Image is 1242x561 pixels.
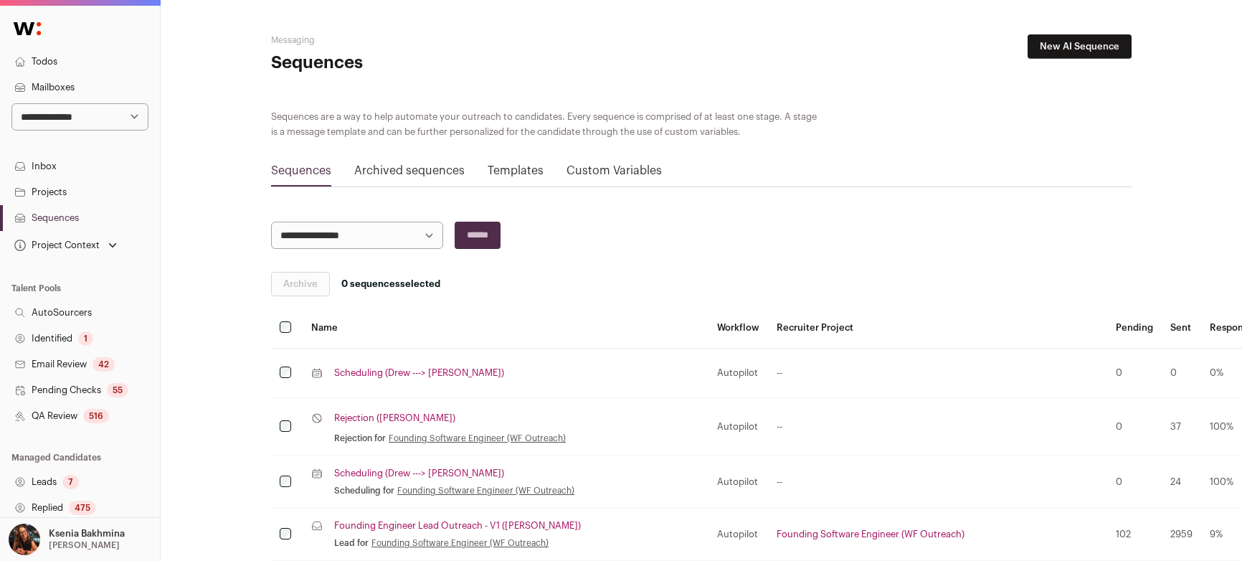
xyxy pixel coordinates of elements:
[334,367,504,379] a: Scheduling (Drew ---> [PERSON_NAME])
[107,383,128,397] div: 55
[271,165,331,176] a: Sequences
[1162,308,1201,349] th: Sent
[1162,398,1201,456] td: 37
[78,331,93,346] div: 1
[334,520,581,532] a: Founding Engineer Lead Outreach - V1 ([PERSON_NAME])
[488,165,544,176] a: Templates
[69,501,96,515] div: 475
[49,528,125,539] p: Ksenia Bakhmina
[371,537,549,549] a: Founding Software Engineer (WF Outreach)
[768,308,1107,349] th: Recruiter Project
[777,529,964,539] a: Founding Software Engineer (WF Outreach)
[708,308,768,349] th: Workflow
[11,240,100,251] div: Project Context
[708,398,768,456] td: Autopilot
[708,349,768,398] td: Autopilot
[271,109,822,139] div: Sequences are a way to help automate your outreach to candidates. Every sequence is comprised of ...
[271,34,558,46] h2: Messaging
[1028,34,1132,59] a: New AI Sequence
[9,524,40,555] img: 13968079-medium_jpg
[1107,509,1162,561] td: 102
[341,279,400,288] span: 0 sequences
[768,349,1107,398] td: --
[768,456,1107,509] td: --
[334,468,504,479] a: Scheduling (Drew ---> [PERSON_NAME])
[397,485,574,496] a: Founding Software Engineer (WF Outreach)
[93,357,115,372] div: 42
[334,412,455,424] a: Rejection ([PERSON_NAME])
[708,509,768,561] td: Autopilot
[83,409,109,423] div: 516
[567,165,662,176] a: Custom Variables
[334,537,369,549] span: Lead for
[334,433,386,444] span: Rejection for
[341,278,440,290] span: selected
[11,235,120,255] button: Open dropdown
[1107,308,1162,349] th: Pending
[1107,349,1162,398] td: 0
[334,485,394,496] span: Scheduling for
[6,524,128,555] button: Open dropdown
[62,475,79,489] div: 7
[389,433,566,444] a: Founding Software Engineer (WF Outreach)
[1107,398,1162,456] td: 0
[271,52,558,75] h1: Sequences
[1107,456,1162,509] td: 0
[49,539,120,551] p: [PERSON_NAME]
[708,456,768,509] td: Autopilot
[6,14,49,43] img: Wellfound
[1162,349,1201,398] td: 0
[354,165,465,176] a: Archived sequences
[1162,509,1201,561] td: 2959
[303,308,708,349] th: Name
[1162,456,1201,509] td: 24
[768,398,1107,456] td: --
